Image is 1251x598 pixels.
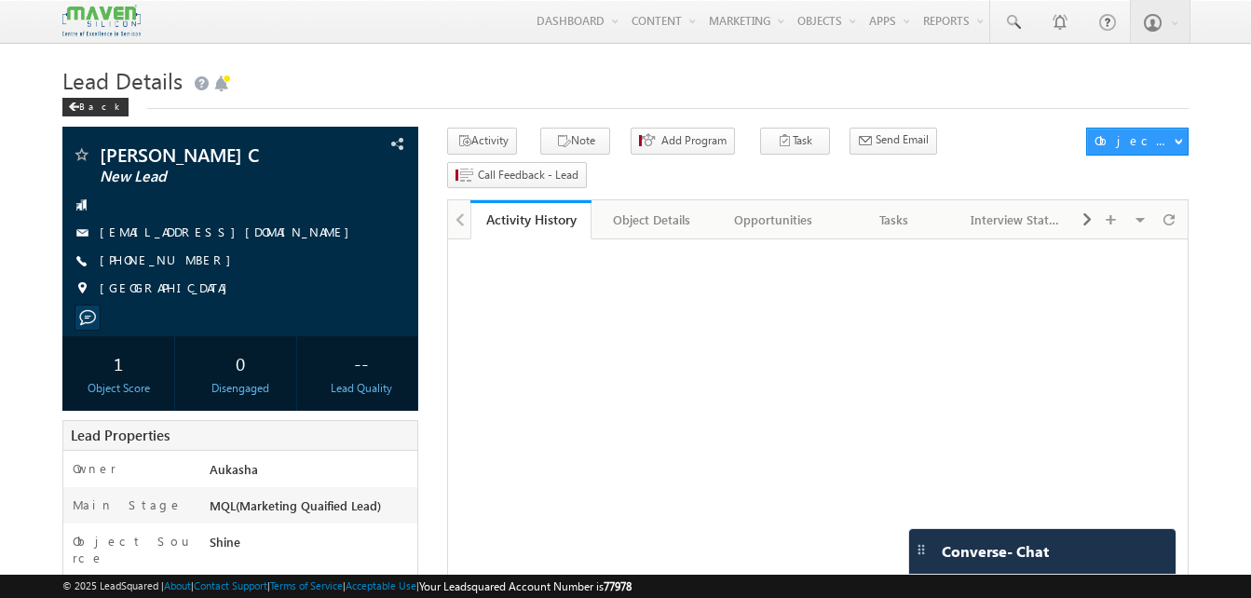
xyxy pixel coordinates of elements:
a: About [164,579,191,591]
div: Back [62,98,129,116]
div: Shine [205,533,417,559]
span: [PHONE_NUMBER] [100,251,240,270]
button: Note [540,128,610,155]
button: Add Program [631,128,735,155]
div: Object Details [606,209,696,231]
span: Your Leadsquared Account Number is [419,579,632,593]
label: Object Source [73,533,192,566]
div: Tasks [850,209,939,231]
button: Activity [447,128,517,155]
a: Acceptable Use [346,579,416,591]
div: Object Score [67,380,170,397]
div: Lead Quality [310,380,413,397]
span: New Lead [100,168,319,186]
img: Custom Logo [62,5,141,37]
div: Interview Status [971,209,1060,231]
div: MQL(Marketing Quaified Lead) [205,496,417,523]
div: Disengaged [189,380,292,397]
div: 1 [67,346,170,380]
span: Call Feedback - Lead [478,167,578,183]
span: [PERSON_NAME] C [100,145,319,164]
a: Opportunities [714,200,835,239]
span: Lead Properties [71,426,170,444]
a: Tasks [835,200,956,239]
button: Call Feedback - Lead [447,162,587,189]
a: Terms of Service [270,579,343,591]
span: Send Email [876,131,929,148]
span: Lead Details [62,65,183,95]
button: Object Actions [1086,128,1189,156]
label: Owner [73,460,116,477]
span: Aukasha [210,461,258,477]
span: © 2025 LeadSquared | | | | | [62,578,632,595]
a: Contact Support [194,579,267,591]
span: Add Program [661,132,727,149]
div: 0 [189,346,292,380]
img: carter-drag [914,542,929,557]
label: Main Stage [73,496,183,513]
a: [EMAIL_ADDRESS][DOMAIN_NAME] [100,224,359,239]
a: Back [62,97,138,113]
div: Activity History [484,211,578,228]
span: [GEOGRAPHIC_DATA] [100,279,237,298]
a: Interview Status [956,200,1077,239]
button: Send Email [850,128,937,155]
span: Converse - Chat [942,543,1049,560]
div: -- [310,346,413,380]
a: Object Details [592,200,713,239]
button: Task [760,128,830,155]
span: 77978 [604,579,632,593]
div: Opportunities [728,209,818,231]
a: Activity History [470,200,592,239]
div: Object Actions [1095,132,1174,149]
